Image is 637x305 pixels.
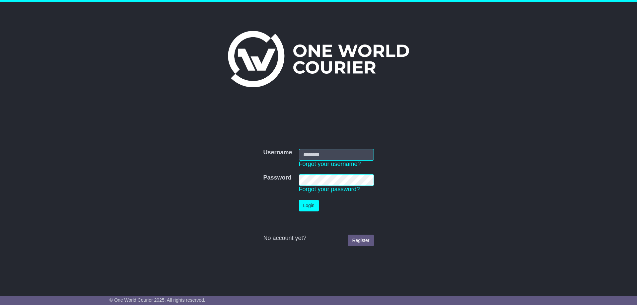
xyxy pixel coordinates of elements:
a: Register [348,235,374,246]
div: No account yet? [263,235,374,242]
img: One World [228,31,409,87]
button: Login [299,200,319,211]
label: Password [263,174,291,182]
a: Forgot your username? [299,161,361,167]
span: © One World Courier 2025. All rights reserved. [109,297,205,303]
a: Forgot your password? [299,186,360,192]
label: Username [263,149,292,156]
